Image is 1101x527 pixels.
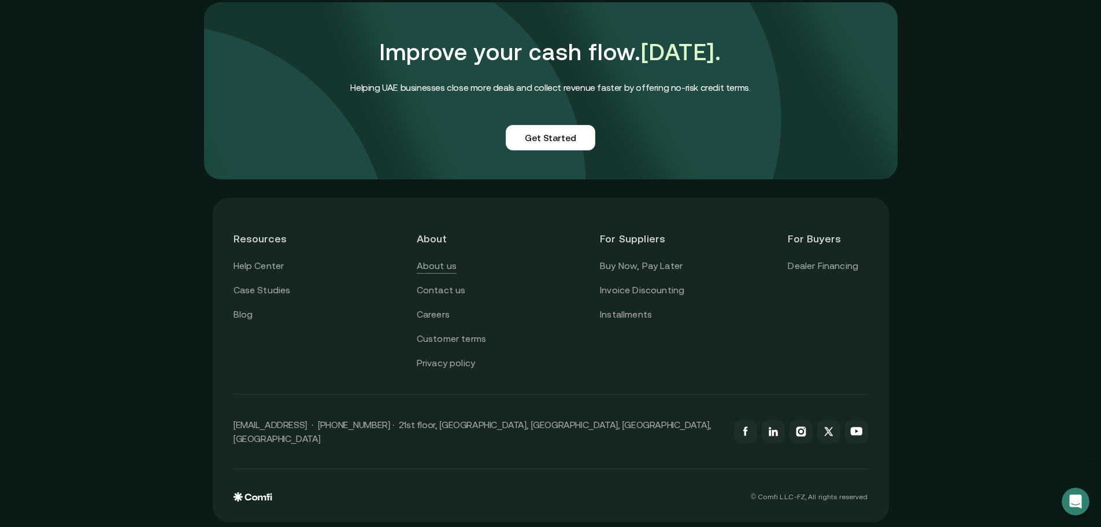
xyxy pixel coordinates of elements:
a: Customer terms [417,331,486,347]
p: [EMAIL_ADDRESS] · [PHONE_NUMBER] · 21st floor, [GEOGRAPHIC_DATA], [GEOGRAPHIC_DATA], [GEOGRAPHIC_... [233,418,722,445]
a: Get Started [506,125,595,150]
h1: Improve your cash flow. [350,31,750,73]
header: For Buyers [788,219,868,259]
a: Case Studies [233,283,291,298]
a: Invoice Discounting [600,283,684,298]
span: [DATE]. [641,39,721,65]
a: Blog [233,307,253,322]
a: Installments [600,307,652,322]
header: About [417,219,496,259]
a: Contact us [417,283,466,298]
a: Privacy policy [417,356,475,371]
header: For Suppliers [600,219,684,259]
header: Resources [233,219,313,259]
a: Careers [417,307,450,322]
a: About us [417,259,457,274]
a: Help Center [233,259,284,274]
a: Dealer Financing [788,259,858,274]
img: comfi [204,2,898,179]
h4: Helping UAE businesses close more deals and collect revenue faster by offering no-risk credit terms. [350,80,750,95]
p: © Comfi L.L.C-FZ, All rights reserved [751,493,868,501]
iframe: Intercom live chat [1062,488,1089,515]
img: comfi logo [233,492,272,502]
a: Buy Now, Pay Later [600,259,683,274]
